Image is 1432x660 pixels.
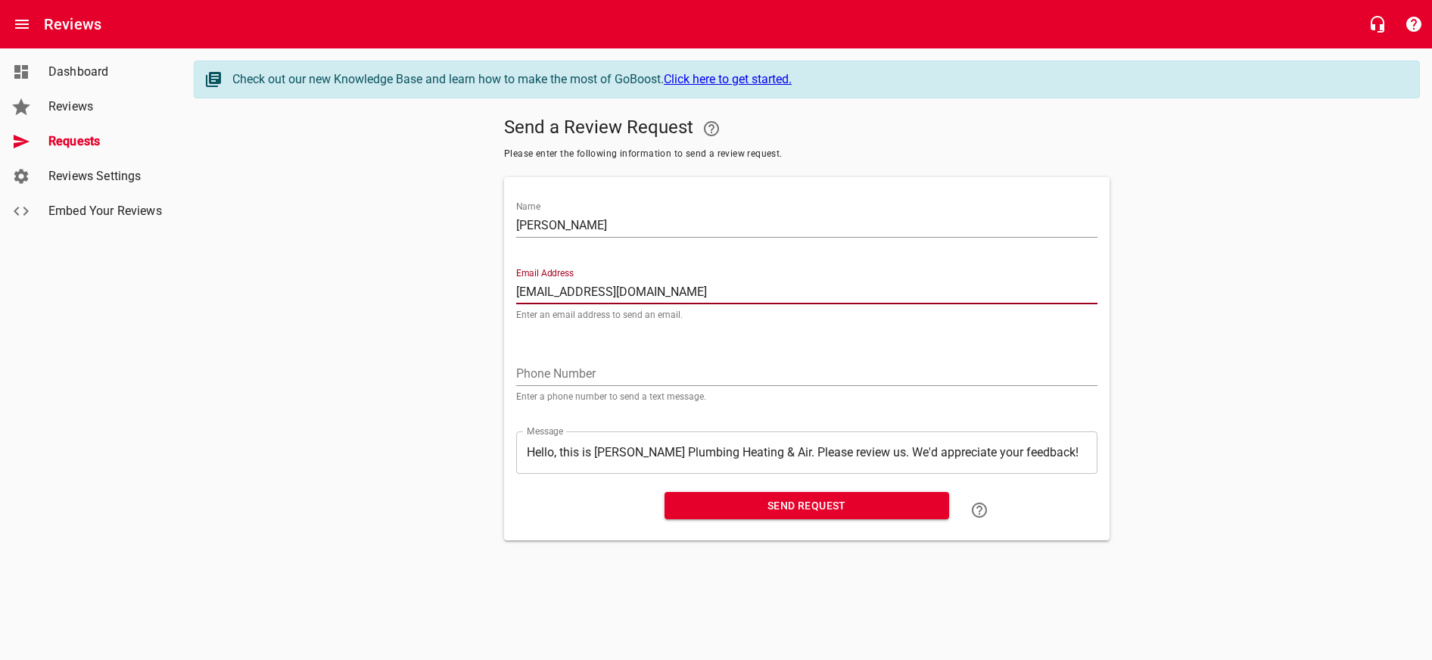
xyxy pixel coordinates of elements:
button: Open drawer [4,6,40,42]
a: Your Google or Facebook account must be connected to "Send a Review Request" [693,111,730,147]
span: Send Request [677,497,937,515]
button: Live Chat [1359,6,1396,42]
label: Email Address [516,269,574,278]
textarea: Hello, this is [PERSON_NAME] Plumbing Heating & Air. Please review us. We'd appreciate your feedb... [527,445,1087,459]
span: Requests [48,132,163,151]
a: Click here to get started. [664,72,792,86]
button: Send Request [665,492,949,520]
p: Enter an email address to send an email. [516,310,1097,319]
button: Support Portal [1396,6,1432,42]
span: Please enter the following information to send a review request. [504,147,1110,162]
span: Reviews [48,98,163,116]
a: Learn how to "Send a Review Request" [961,492,998,528]
label: Name [516,202,540,211]
div: Check out our new Knowledge Base and learn how to make the most of GoBoost. [232,70,1404,89]
span: Reviews Settings [48,167,163,185]
p: Enter a phone number to send a text message. [516,392,1097,401]
span: Dashboard [48,63,163,81]
span: Embed Your Reviews [48,202,163,220]
h6: Reviews [44,12,101,36]
h5: Send a Review Request [504,111,1110,147]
